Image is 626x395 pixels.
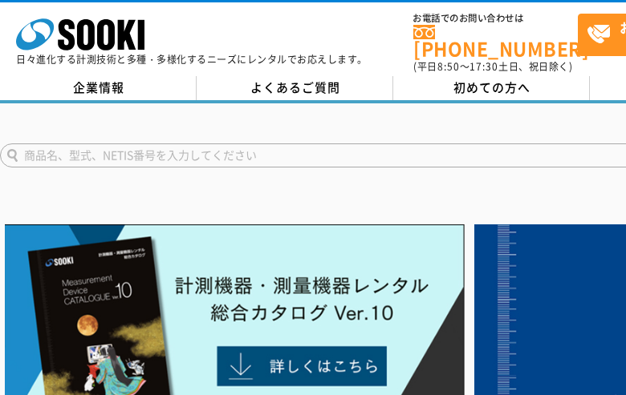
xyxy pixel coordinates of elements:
span: 17:30 [469,59,498,74]
a: 初めての方へ [393,76,590,100]
span: お電話でのお問い合わせは [413,14,578,23]
p: 日々進化する計測技術と多種・多様化するニーズにレンタルでお応えします。 [16,54,368,64]
span: 8:50 [437,59,460,74]
a: [PHONE_NUMBER] [413,25,578,58]
a: よくあるご質問 [197,76,393,100]
span: 初めての方へ [453,79,530,96]
span: (平日 ～ 土日、祝日除く) [413,59,572,74]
